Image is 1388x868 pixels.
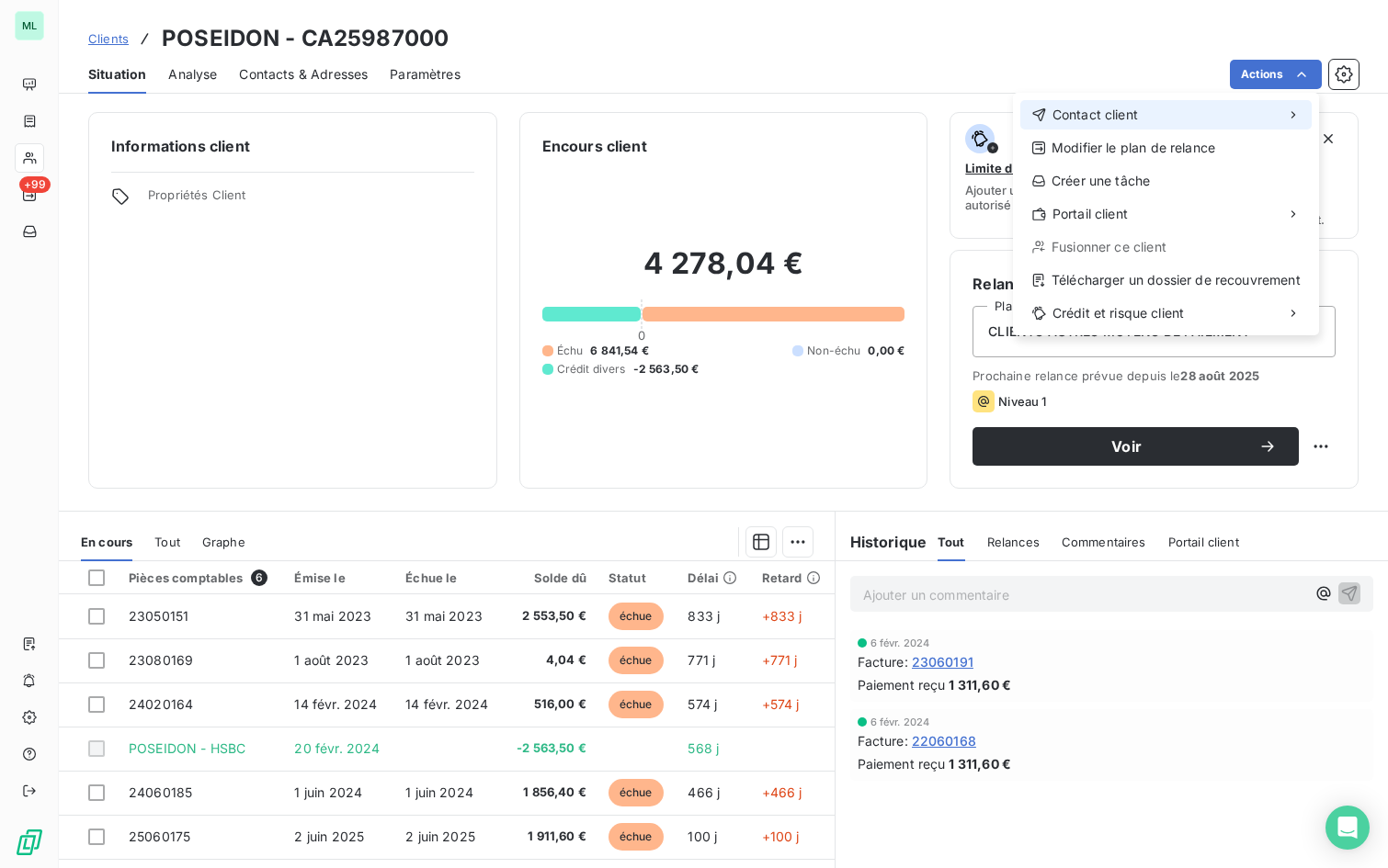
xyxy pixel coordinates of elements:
[1013,93,1319,335] div: Actions
[1020,166,1312,196] div: Créer une tâche
[1020,265,1312,295] div: Télécharger un dossier de recouvrement
[1052,205,1128,223] span: Portail client
[1052,304,1184,322] span: Crédit et risque client
[1020,232,1312,262] div: Fusionner ce client
[1052,106,1138,124] span: Contact client
[1020,133,1312,163] div: Modifier le plan de relance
